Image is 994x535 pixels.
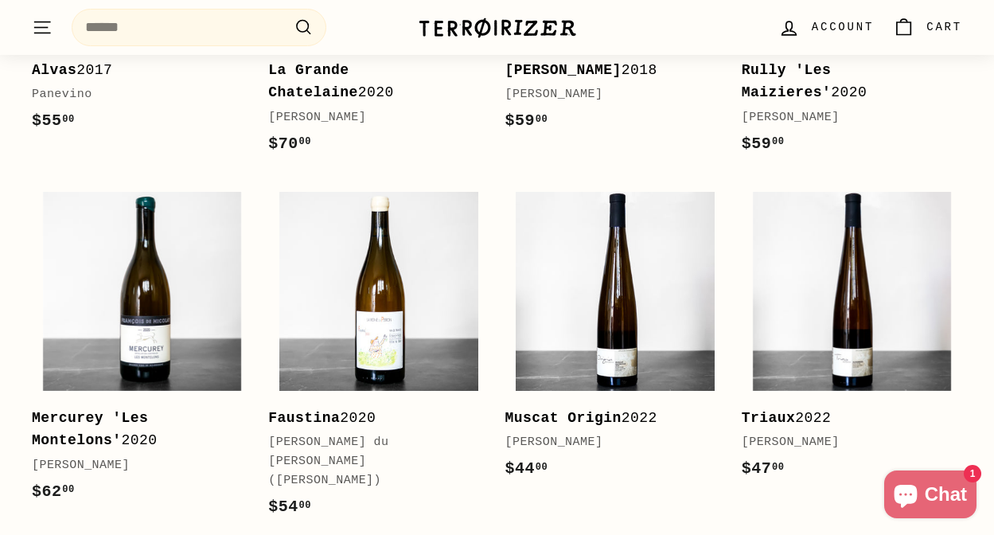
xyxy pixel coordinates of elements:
div: [PERSON_NAME] [32,456,236,475]
b: Triaux [742,410,796,426]
div: [PERSON_NAME] [505,85,710,104]
b: Muscat Origin [505,410,622,426]
b: Faustina [268,410,340,426]
div: [PERSON_NAME] [268,108,473,127]
b: Mercurey 'Les Montelons' [32,410,148,449]
b: La Grande Chatelaine [268,62,358,101]
span: $70 [268,135,311,153]
a: Account [769,4,883,51]
span: $59 [742,135,785,153]
sup: 00 [772,136,784,147]
div: [PERSON_NAME] du [PERSON_NAME] ([PERSON_NAME]) [268,433,473,490]
sup: 00 [299,136,311,147]
div: 2017 [32,59,236,82]
sup: 00 [772,462,784,473]
a: Triaux2022[PERSON_NAME] [742,181,962,498]
sup: 00 [62,114,74,125]
span: $59 [505,111,548,130]
div: 2022 [505,407,710,430]
a: Muscat Origin2022[PERSON_NAME] [505,181,726,498]
span: $55 [32,111,75,130]
div: Panevino [32,85,236,104]
div: [PERSON_NAME] [742,433,946,452]
sup: 00 [299,500,311,511]
a: Mercurey 'Les Montelons'2020[PERSON_NAME] [32,181,252,521]
div: [PERSON_NAME] [742,108,946,127]
span: $62 [32,482,75,501]
div: [PERSON_NAME] [505,433,710,452]
div: 2020 [268,407,473,430]
div: 2020 [32,407,236,453]
sup: 00 [62,484,74,495]
span: $54 [268,498,311,516]
b: [PERSON_NAME] [505,62,622,78]
span: Cart [926,18,962,36]
inbox-online-store-chat: Shopify online store chat [879,471,981,522]
b: Alvas [32,62,76,78]
div: 2020 [268,59,473,105]
span: $47 [742,459,785,478]
span: Account [812,18,874,36]
a: Cart [883,4,972,51]
b: Rully 'Les Maizieres' [742,62,832,101]
div: 2020 [742,59,946,105]
span: $44 [505,459,548,478]
div: 2022 [742,407,946,430]
sup: 00 [536,462,548,473]
sup: 00 [536,114,548,125]
div: 2018 [505,59,710,82]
